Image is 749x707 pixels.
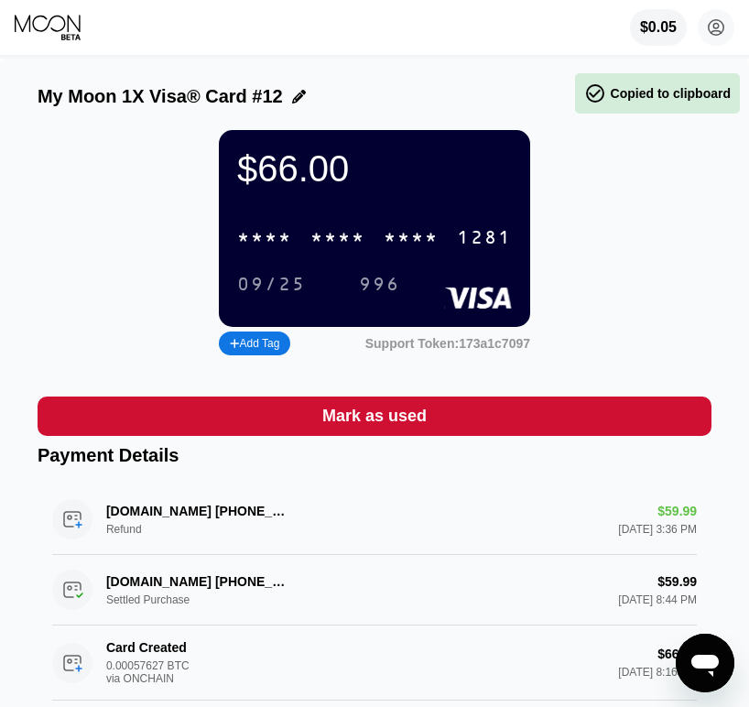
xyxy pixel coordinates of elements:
[237,275,306,296] div: 09/25
[365,336,530,351] div: Support Token:173a1c7097
[630,9,687,46] div: $0.05
[322,406,427,427] div: Mark as used
[38,397,711,436] div: Mark as used
[38,445,711,466] div: Payment Details
[359,275,400,296] div: 996
[365,336,530,351] div: Support Token: 173a1c7097
[584,82,606,104] span: 
[640,19,677,36] div: $0.05
[676,634,734,692] iframe: Button to launch messaging window
[223,269,320,299] div: 09/25
[237,148,512,190] div: $66.00
[38,86,283,107] div: My Moon 1X Visa® Card #12
[457,228,512,249] div: 1281
[230,337,279,350] div: Add Tag
[345,269,414,299] div: 996
[584,82,731,104] div: Copied to clipboard
[219,332,290,355] div: Add Tag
